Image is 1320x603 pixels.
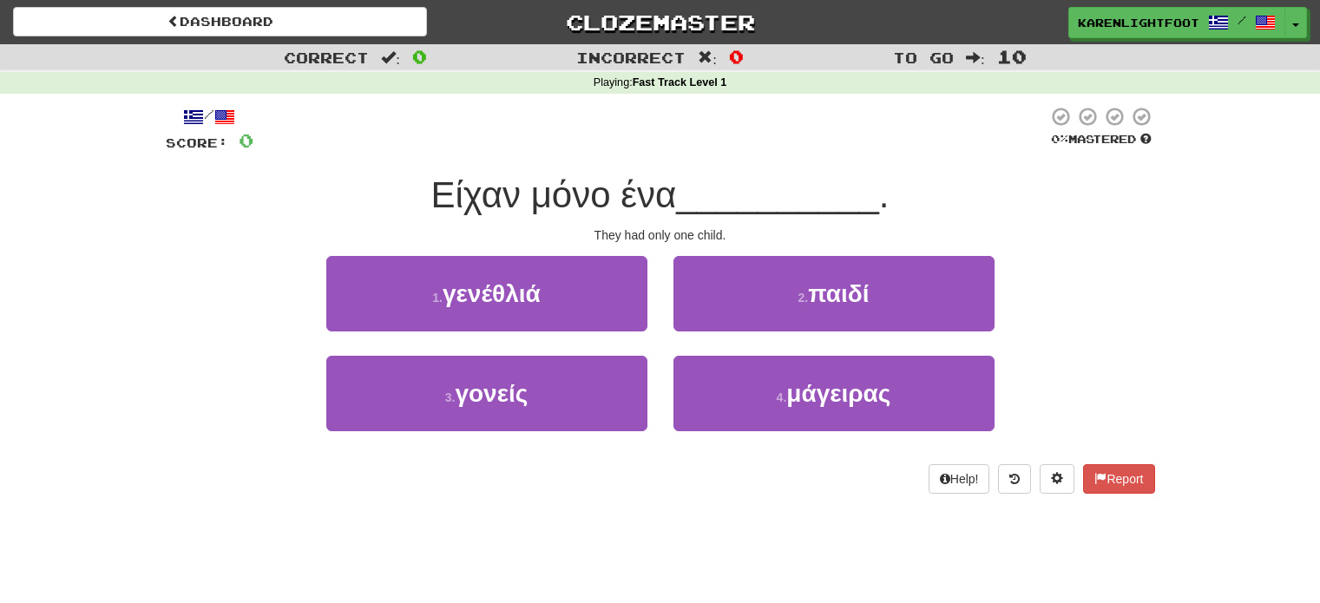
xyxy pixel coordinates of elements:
span: παιδί [808,280,869,307]
a: Clozemaster [453,7,867,37]
span: 0 % [1051,132,1068,146]
span: __________ [676,174,879,215]
span: Correct [284,49,369,66]
span: . [879,174,890,215]
span: : [698,50,717,65]
button: 2.παιδί [673,256,995,331]
button: 3.γονείς [326,356,647,431]
span: 0 [239,129,253,151]
small: 1 . [432,291,443,305]
span: γενέθλιά [443,280,541,307]
a: Dashboard [13,7,427,36]
div: They had only one child. [166,226,1155,244]
small: 3 . [445,390,456,404]
button: Help! [929,464,990,494]
div: / [166,106,253,128]
div: Mastered [1047,132,1155,147]
a: KarenLightfoot / [1068,7,1285,38]
span: 0 [729,46,744,67]
span: Incorrect [576,49,686,66]
span: 10 [997,46,1027,67]
span: : [381,50,400,65]
small: 4 . [777,390,787,404]
span: μάγειρας [786,380,890,407]
button: Report [1083,464,1154,494]
span: Score: [166,135,228,150]
span: γονείς [455,380,528,407]
span: KarenLightfoot [1078,15,1199,30]
button: 4.μάγειρας [673,356,995,431]
span: Είχαν μόνο ένα [430,174,676,215]
button: Round history (alt+y) [998,464,1031,494]
small: 2 . [798,291,808,305]
span: 0 [412,46,427,67]
span: / [1238,14,1246,26]
strong: Fast Track Level 1 [633,76,727,88]
span: : [966,50,985,65]
span: To go [893,49,954,66]
button: 1.γενέθλιά [326,256,647,331]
